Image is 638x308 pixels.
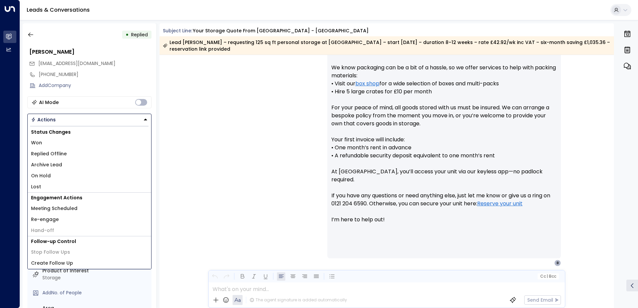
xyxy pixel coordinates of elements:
[547,274,548,279] span: |
[39,82,151,89] div: AddCompany
[38,60,115,67] span: Brittanywhelan10@yahoo.com
[28,236,151,247] h1: Follow-up Control
[31,161,62,168] span: Archive Lead
[38,60,115,67] span: [EMAIL_ADDRESS][DOMAIN_NAME]
[31,249,70,256] span: Stop Follow Ups
[31,216,59,223] span: Re-engage
[39,71,151,78] div: [PHONE_NUMBER]
[537,273,559,280] button: Cc|Bcc
[42,267,149,274] label: Product of Interest
[554,260,561,266] div: B
[28,193,151,203] h1: Engagement Actions
[27,6,90,14] a: Leads & Conversations
[193,27,369,34] div: Your storage quote from [GEOGRAPHIC_DATA] - [GEOGRAPHIC_DATA]
[31,117,56,123] div: Actions
[355,80,379,88] a: box shop
[222,272,231,281] button: Redo
[250,297,347,303] div: The agent signature is added automatically
[31,183,41,190] span: Lost
[31,172,51,179] span: On Hold
[29,48,151,56] div: [PERSON_NAME]
[27,114,151,126] button: Actions
[27,114,151,126] div: Button group with a nested menu
[163,39,610,52] div: Lead [PERSON_NAME] – requesting 125 sq ft personal storage at [GEOGRAPHIC_DATA] – start [DATE] – ...
[28,127,151,137] h1: Status Changes
[131,31,148,38] span: Replied
[42,274,149,281] div: Storage
[540,274,556,279] span: Cc Bcc
[31,260,73,267] span: Create Follow Up
[31,150,67,157] span: Replied Offline
[211,272,219,281] button: Undo
[31,205,77,212] span: Meeting Scheduled
[125,29,129,41] div: •
[42,289,149,296] div: AddNo. of People
[39,99,59,106] div: AI Mode
[477,200,523,208] a: Reserve your unit
[31,227,54,234] span: Hand-off
[31,139,42,146] span: Won
[163,27,192,34] span: Subject Line:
